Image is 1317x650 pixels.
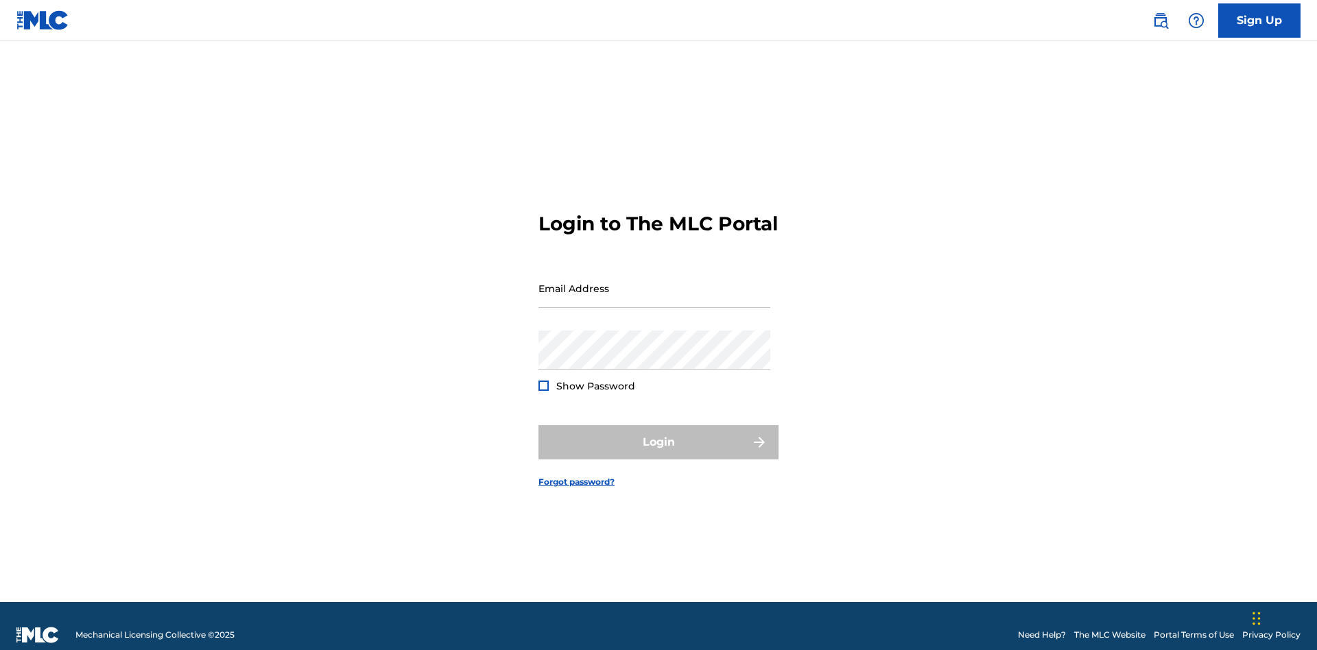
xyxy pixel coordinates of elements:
[1218,3,1301,38] a: Sign Up
[538,476,615,488] a: Forgot password?
[1188,12,1205,29] img: help
[1074,629,1146,641] a: The MLC Website
[1154,629,1234,641] a: Portal Terms of Use
[1248,584,1317,650] iframe: Chat Widget
[556,380,635,392] span: Show Password
[1018,629,1066,641] a: Need Help?
[1183,7,1210,34] div: Help
[1253,598,1261,639] div: Drag
[16,627,59,643] img: logo
[1242,629,1301,641] a: Privacy Policy
[1152,12,1169,29] img: search
[75,629,235,641] span: Mechanical Licensing Collective © 2025
[16,10,69,30] img: MLC Logo
[1147,7,1174,34] a: Public Search
[538,212,778,236] h3: Login to The MLC Portal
